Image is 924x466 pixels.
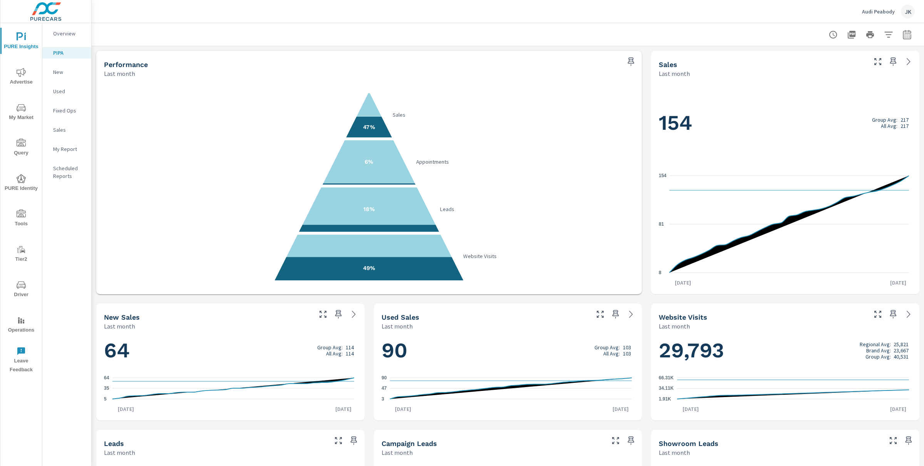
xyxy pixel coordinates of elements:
[382,439,437,448] h5: Campaign Leads
[607,405,634,413] p: [DATE]
[3,347,40,374] span: Leave Feedback
[3,139,40,158] span: Query
[902,55,915,68] a: See more details in report
[330,405,357,413] p: [DATE]
[393,111,405,118] text: Sales
[382,313,419,321] h5: Used Sales
[104,322,135,331] p: Last month
[346,350,354,357] p: 114
[844,27,859,42] button: "Export Report to PDF"
[885,405,912,413] p: [DATE]
[416,158,449,165] text: Appointments
[659,110,912,136] h1: 154
[862,27,878,42] button: Print Report
[659,322,690,331] p: Last month
[872,55,884,68] button: Make Fullscreen
[901,117,909,123] p: 217
[42,66,91,78] div: New
[881,27,896,42] button: Apply Filters
[104,386,109,391] text: 35
[625,55,637,68] span: Save this to your personalized report
[659,60,677,69] h5: Sales
[659,221,664,227] text: 81
[866,347,891,354] p: Brand Avg:
[899,27,915,42] button: Select Date Range
[42,105,91,116] div: Fixed Ops
[104,396,107,402] text: 5
[902,434,915,447] span: Save this to your personalized report
[659,313,707,321] h5: Website Visits
[365,158,373,165] text: 6%
[464,253,497,260] text: Website Visits
[881,123,897,129] p: All Avg:
[363,265,375,272] text: 49%
[382,322,413,331] p: Last month
[887,55,899,68] span: Save this to your personalized report
[659,69,690,78] p: Last month
[382,448,413,457] p: Last month
[659,439,718,448] h5: Showroom Leads
[42,28,91,39] div: Overview
[53,107,85,114] p: Fixed Ops
[3,68,40,87] span: Advertise
[594,308,606,320] button: Make Fullscreen
[382,375,387,381] text: 90
[42,124,91,136] div: Sales
[104,375,109,381] text: 64
[659,448,690,457] p: Last month
[104,69,135,78] p: Last month
[382,396,384,402] text: 3
[53,68,85,76] p: New
[872,308,884,320] button: Make Fullscreen
[659,173,666,178] text: 154
[104,439,124,448] h5: Leads
[623,344,631,350] p: 103
[3,103,40,122] span: My Market
[862,8,895,15] p: Audi Peabody
[326,350,343,357] p: All Avg:
[885,279,912,287] p: [DATE]
[3,280,40,299] span: Driver
[363,124,375,131] text: 47%
[901,5,915,18] div: JK
[860,341,891,347] p: Regional Avg:
[3,316,40,335] span: Operations
[317,308,329,320] button: Make Fullscreen
[104,337,357,364] h1: 64
[894,354,909,360] p: 40,531
[390,405,417,413] p: [DATE]
[104,313,140,321] h5: New Sales
[659,375,674,381] text: 66.31K
[625,434,637,447] span: Save this to your personalized report
[317,344,343,350] p: Group Avg:
[104,60,148,69] h5: Performance
[42,163,91,182] div: Scheduled Reports
[53,49,85,57] p: PIPA
[609,308,622,320] span: Save this to your personalized report
[894,347,909,354] p: 23,667
[670,279,696,287] p: [DATE]
[382,386,387,391] text: 47
[42,143,91,155] div: My Report
[659,396,671,402] text: 1.91K
[603,350,620,357] p: All Avg:
[659,386,674,391] text: 34.11K
[53,30,85,37] p: Overview
[53,87,85,95] p: Used
[625,308,637,320] a: See more details in report
[42,85,91,97] div: Used
[3,32,40,51] span: PURE Insights
[594,344,620,350] p: Group Avg:
[364,206,375,213] text: 18%
[440,206,454,213] text: Leads
[623,350,631,357] p: 103
[382,337,634,364] h1: 90
[659,270,661,275] text: 8
[0,23,42,377] div: nav menu
[865,354,891,360] p: Group Avg:
[3,245,40,264] span: Tier2
[53,126,85,134] p: Sales
[104,448,135,457] p: Last month
[3,174,40,193] span: PURE Identity
[677,405,704,413] p: [DATE]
